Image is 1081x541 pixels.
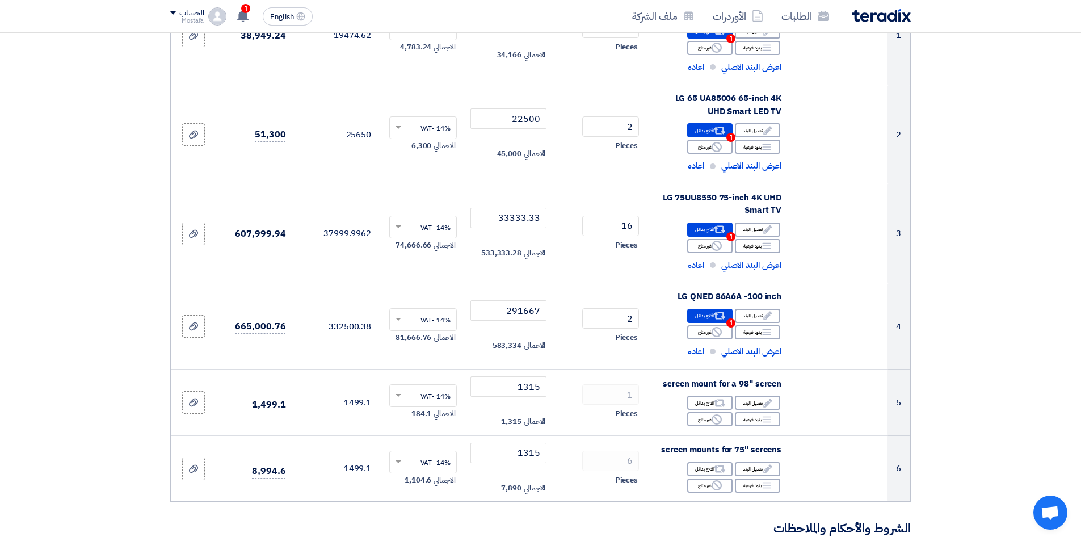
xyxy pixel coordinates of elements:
[470,376,547,397] input: أدخل سعر الوحدة
[688,259,704,272] span: اعاده
[704,3,772,30] a: الأوردرات
[295,85,380,184] td: 25650
[726,34,735,43] span: 1
[735,325,780,339] div: بنود فرعية
[688,345,704,358] span: اعاده
[688,61,704,74] span: اعاده
[615,41,638,53] span: Pieces
[252,464,285,479] span: 8,994.6
[735,479,780,493] div: بنود فرعية
[270,13,294,21] span: English
[470,208,547,228] input: أدخل سعر الوحدة
[735,140,780,154] div: بنود فرعية
[615,240,638,251] span: Pieces
[524,49,545,61] span: الاجمالي
[493,340,521,351] span: 583,334
[389,451,457,473] ng-select: VAT
[470,108,547,129] input: أدخل سعر الوحدة
[470,443,547,463] input: أدخل سعر الوحدة
[721,345,781,358] span: اعرض البند الاصلي
[400,41,431,53] span: 4,783.24
[887,283,910,370] td: 4
[501,483,521,494] span: 7,890
[582,116,639,137] input: RFQ_STEP1.ITEMS.2.AMOUNT_TITLE
[687,239,733,253] div: غير متاح
[663,378,781,390] span: screen mount for a 98" screen
[405,475,431,486] span: 1,104.6
[721,61,781,74] span: اعرض البند الاصلي
[735,41,780,55] div: بنود فرعية
[687,462,733,476] div: اقترح بدائل
[887,85,910,184] td: 2
[852,9,911,22] img: Teradix logo
[688,160,704,173] span: اعاده
[241,29,285,43] span: 38,949.24
[389,116,457,139] ng-select: VAT
[615,140,638,152] span: Pieces
[295,283,380,370] td: 332500.38
[434,475,455,486] span: الاجمالي
[687,325,733,339] div: غير متاح
[615,475,638,486] span: Pieces
[687,223,733,237] div: اقترح بدائل
[263,7,313,26] button: English
[687,41,733,55] div: غير متاح
[687,479,733,493] div: غير متاح
[295,370,380,436] td: 1499.1
[687,309,733,323] div: اقترح بدائل
[434,408,455,420] span: الاجمالي
[726,318,735,328] span: 1
[434,240,455,251] span: الاجمالي
[735,396,780,410] div: تعديل البند
[524,148,545,160] span: الاجمالي
[295,435,380,501] td: 1499.1
[235,320,285,334] span: 665,000.76
[497,148,521,160] span: 45,000
[687,123,733,137] div: اقترح بدائل
[582,216,639,236] input: RFQ_STEP1.ITEMS.2.AMOUNT_TITLE
[887,370,910,436] td: 5
[481,248,521,259] span: 533,333.28
[255,128,285,142] span: 51,300
[887,435,910,501] td: 6
[615,408,638,420] span: Pieces
[170,18,204,24] div: Mostafa
[726,232,735,241] span: 1
[726,133,735,142] span: 1
[170,520,911,538] h3: الشروط والأحكام والملاحظات
[295,184,380,283] td: 37999.9962
[252,398,285,412] span: 1,499.1
[524,248,545,259] span: الاجمالي
[687,396,733,410] div: اقترح بدائل
[735,309,780,323] div: تعديل البند
[411,408,432,420] span: 184.1
[434,41,455,53] span: الاجمالي
[235,227,285,241] span: 607,999.94
[434,140,455,152] span: الاجمالي
[735,123,780,137] div: تعديل البند
[735,239,780,253] div: بنود فرعية
[661,443,781,456] span: screen mounts for 75" screens
[887,184,910,283] td: 3
[735,412,780,426] div: بنود فرعية
[1033,496,1067,530] div: Open chat
[735,223,780,237] div: تعديل البند
[721,259,781,272] span: اعرض البند الاصلي
[179,9,204,18] div: الحساب
[389,384,457,407] ng-select: VAT
[208,7,226,26] img: profile_test.png
[497,49,521,61] span: 34,166
[524,416,545,427] span: الاجمالي
[389,308,457,331] ng-select: VAT
[241,4,250,13] span: 1
[687,412,733,426] div: غير متاح
[389,216,457,238] ng-select: VAT
[623,3,704,30] a: ملف الشركة
[657,191,781,217] div: LG 75UU8550 75-inch 4K UHD Smart TV
[524,340,545,351] span: الاجمالي
[501,416,521,427] span: 1,315
[687,24,733,39] div: اقترح بدائل
[687,140,733,154] div: غير متاح
[582,308,639,329] input: RFQ_STEP1.ITEMS.2.AMOUNT_TITLE
[735,462,780,476] div: تعديل البند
